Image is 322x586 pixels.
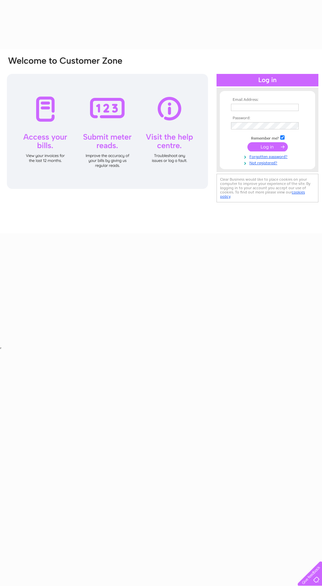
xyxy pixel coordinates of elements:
th: Password: [229,116,306,121]
a: cookies policy [220,190,305,199]
div: Clear Business would like to place cookies on your computer to improve your experience of the sit... [217,174,318,202]
a: Forgotten password? [231,153,306,159]
a: Not registered? [231,159,306,166]
th: Email Address: [229,98,306,102]
input: Submit [247,142,288,151]
td: Remember me? [229,134,306,141]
